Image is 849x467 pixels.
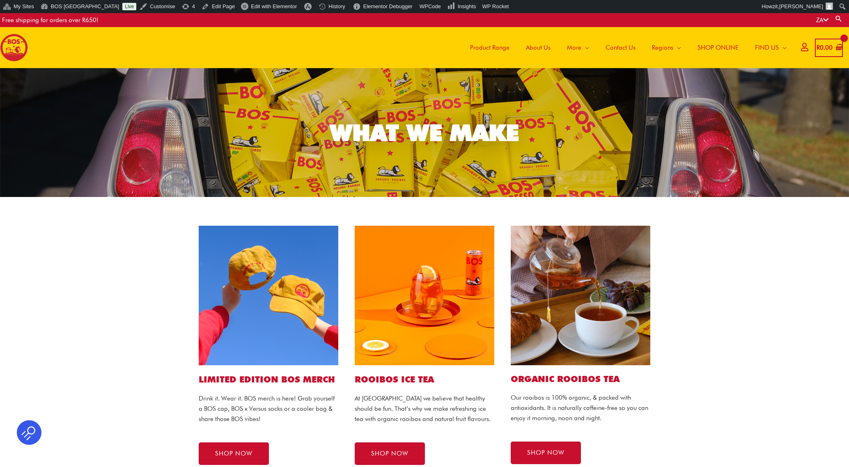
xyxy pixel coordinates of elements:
[644,27,689,68] a: Regions
[456,27,795,68] nav: Site Navigation
[2,13,99,27] div: Free shipping for orders over R650!
[652,35,673,60] span: Regions
[816,16,828,24] a: ZA
[835,15,843,23] a: Search button
[251,3,297,9] span: Edit with Elementor
[462,27,518,68] a: Product Range
[511,373,650,385] h2: Organic ROOIBOS TEA
[511,226,650,365] img: bos tea bags website1
[371,451,408,457] span: SHOP NOW
[527,450,564,456] span: SHOP NOW
[815,39,843,57] a: View Shopping Cart, empty
[755,35,779,60] span: FIND US
[689,27,747,68] a: SHOP ONLINE
[122,3,136,10] a: Live
[606,35,636,60] span: Contact Us
[817,44,820,51] span: R
[698,35,739,60] span: SHOP ONLINE
[817,44,833,51] bdi: 0.00
[355,394,494,424] p: At [GEOGRAPHIC_DATA] we believe that healthy should be fun. That’s why we make refreshing ice tea...
[199,373,338,385] h1: LIMITED EDITION BOS MERCH
[330,121,519,144] div: WHAT WE MAKE
[567,35,581,60] span: More
[215,451,252,457] span: SHOP NOW
[526,35,551,60] span: About Us
[779,3,823,9] span: [PERSON_NAME]
[199,394,338,424] p: Drink it. Wear it. BOS merch is here! Grab yourself a BOS cap, BOS x Versus socks or a cooler bag...
[511,442,581,464] a: SHOP NOW
[511,393,650,423] p: Our rooibos is 100% organic, & packed with antioxidants. It is naturally caffeine-free so you can...
[355,442,425,465] a: SHOP NOW
[518,27,559,68] a: About Us
[470,35,509,60] span: Product Range
[355,373,494,385] h1: ROOIBOS ICE TEA
[199,226,338,365] img: bos cap
[597,27,644,68] a: Contact Us
[199,442,269,465] a: SHOP NOW
[559,27,597,68] a: More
